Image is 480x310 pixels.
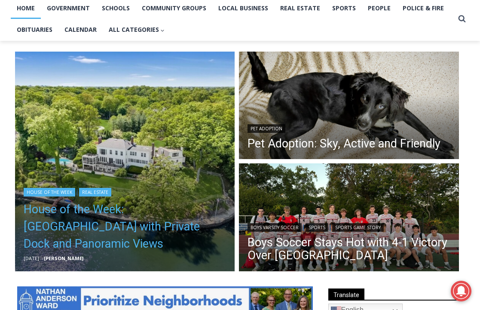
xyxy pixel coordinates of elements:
[217,0,406,83] div: "I learned about the history of a place I’d honestly never considered even as a resident of [GEOG...
[306,223,328,232] a: Sports
[248,137,440,150] a: Pet Adoption: Sky, Active and Friendly
[328,289,364,300] span: Translate
[96,73,98,81] div: /
[24,186,226,196] div: |
[239,52,459,162] img: [PHOTO; Sky. Contributed.]
[24,255,39,261] time: [DATE]
[0,86,128,107] a: [PERSON_NAME] Read Sanctuary Fall Fest: [DATE]
[239,163,459,273] img: (PHOTO: The Rye Boys Soccer team from their win on October 6, 2025. Credit: Daniela Arredondo.)
[24,201,226,252] a: House of the Week: [GEOGRAPHIC_DATA] with Private Dock and Panoramic Views
[24,188,75,196] a: House of the Week
[332,223,384,232] a: Sports Game Story
[79,188,111,196] a: Real Estate
[248,223,302,232] a: Boys Varsity Soccer
[454,11,470,27] button: View Search Form
[15,52,235,272] img: 13 Kirby Lane, Rye
[44,255,83,261] a: [PERSON_NAME]
[248,221,450,232] div: | |
[15,52,235,272] a: Read More House of the Week: Historic Rye Waterfront Estate with Private Dock and Panoramic Views
[207,83,416,107] a: Intern @ [DOMAIN_NAME]
[11,19,58,40] a: Obituaries
[239,163,459,273] a: Read More Boys Soccer Stays Hot with 4-1 Victory Over Eastchester
[239,52,459,162] a: Read More Pet Adoption: Sky, Active and Friendly
[248,124,285,133] a: Pet Adoption
[103,19,171,40] button: Child menu of All Categories
[90,25,124,71] div: unique DIY crafts
[225,86,398,105] span: Intern @ [DOMAIN_NAME]
[101,73,104,81] div: 6
[58,19,103,40] a: Calendar
[41,255,44,261] span: –
[7,86,114,106] h4: [PERSON_NAME] Read Sanctuary Fall Fest: [DATE]
[248,236,450,262] a: Boys Soccer Stays Hot with 4-1 Victory Over [GEOGRAPHIC_DATA]
[90,73,94,81] div: 5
